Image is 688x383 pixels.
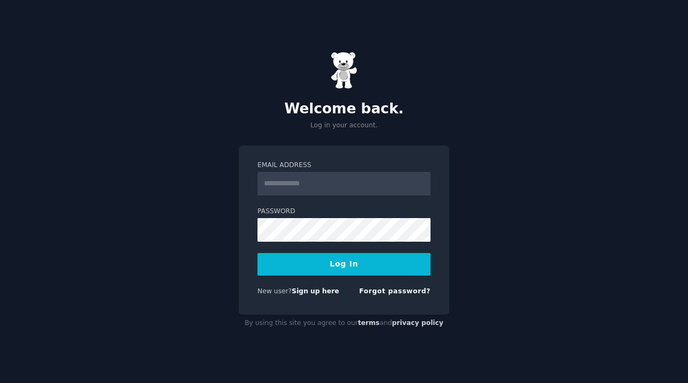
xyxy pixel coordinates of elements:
[257,207,431,216] label: Password
[359,287,431,295] a: Forgot password?
[257,253,431,276] button: Log In
[239,121,449,131] p: Log in your account.
[292,287,339,295] a: Sign up here
[239,100,449,118] h2: Welcome back.
[331,52,357,89] img: Gummy Bear
[257,161,431,170] label: Email Address
[257,287,292,295] span: New user?
[392,319,443,327] a: privacy policy
[239,315,449,332] div: By using this site you agree to our and
[358,319,379,327] a: terms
